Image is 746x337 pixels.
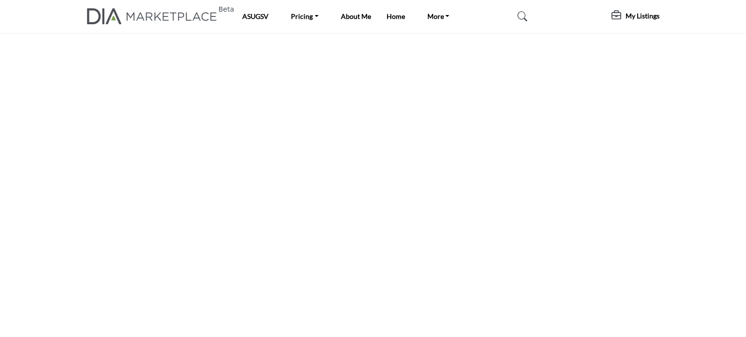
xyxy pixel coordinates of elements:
a: Pricing [284,10,325,23]
a: Home [387,12,405,20]
a: About Me [341,12,371,20]
a: More [421,10,457,23]
a: Search [509,8,533,24]
h6: Beta [219,5,234,14]
a: ASUGSV [242,12,269,20]
h5: My Listings [626,12,660,20]
a: Beta [87,8,222,24]
div: My Listings [611,11,660,22]
img: site Logo [87,8,222,24]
